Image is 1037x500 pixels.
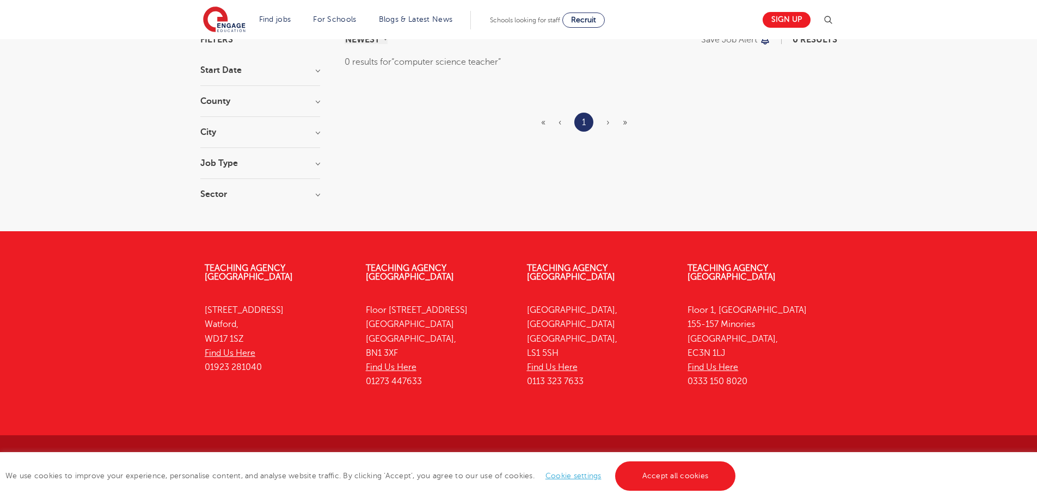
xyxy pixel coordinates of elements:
[527,362,578,372] a: Find Us Here
[793,35,837,45] span: 0 results
[688,362,738,372] a: Find Us Here
[366,303,511,389] p: Floor [STREET_ADDRESS] [GEOGRAPHIC_DATA] [GEOGRAPHIC_DATA], BN1 3XF 01273 447633
[5,472,738,480] span: We use cookies to improve your experience, personalise content, and analyse website traffic. By c...
[541,118,545,127] span: «
[259,15,291,23] a: Find jobs
[615,461,736,491] a: Accept all cookies
[366,263,454,282] a: Teaching Agency [GEOGRAPHIC_DATA]
[701,35,771,44] button: Save job alert
[688,263,776,282] a: Teaching Agency [GEOGRAPHIC_DATA]
[205,303,349,374] p: [STREET_ADDRESS] Watford, WD17 1SZ 01923 281040
[200,159,320,168] h3: Job Type
[200,190,320,199] h3: Sector
[490,16,560,24] span: Schools looking for staff
[562,13,605,28] a: Recruit
[313,15,356,23] a: For Schools
[688,303,832,389] p: Floor 1, [GEOGRAPHIC_DATA] 155-157 Minories [GEOGRAPHIC_DATA], EC3N 1LJ 0333 150 8020
[200,66,320,75] h3: Start Date
[366,362,416,372] a: Find Us Here
[545,472,602,480] a: Cookie settings
[200,128,320,137] h3: City
[200,97,320,106] h3: County
[379,15,453,23] a: Blogs & Latest News
[200,35,233,44] span: Filters
[205,263,293,282] a: Teaching Agency [GEOGRAPHIC_DATA]
[527,303,672,389] p: [GEOGRAPHIC_DATA], [GEOGRAPHIC_DATA] [GEOGRAPHIC_DATA], LS1 5SH 0113 323 7633
[559,118,561,127] span: ‹
[606,118,610,127] span: ›
[391,57,501,67] q: computer science teacher
[205,348,255,358] a: Find Us Here
[582,115,586,129] a: 1
[345,55,837,69] div: 0 results for
[571,16,596,24] span: Recruit
[203,7,246,34] img: Engage Education
[623,118,627,127] span: »
[763,12,811,28] a: Sign up
[527,263,615,282] a: Teaching Agency [GEOGRAPHIC_DATA]
[701,35,757,44] p: Save job alert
